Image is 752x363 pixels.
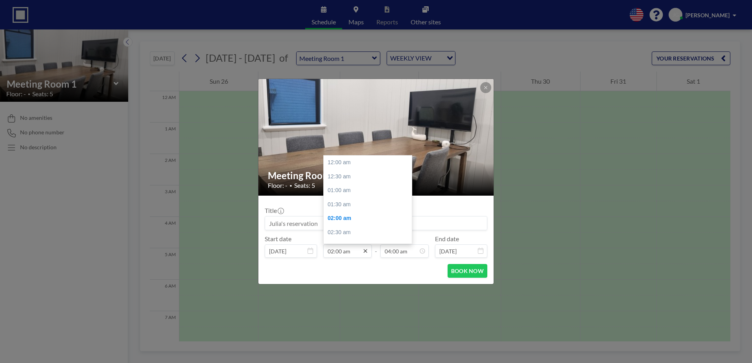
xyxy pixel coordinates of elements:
div: 12:30 am [324,170,416,184]
span: Seats: 5 [294,181,315,189]
button: BOOK NOW [448,264,487,278]
label: Title [265,207,283,214]
label: End date [435,235,459,243]
div: 03:00 am [324,240,416,254]
label: Start date [265,235,291,243]
img: 537.jpg [258,71,494,203]
div: 01:00 am [324,183,416,198]
input: Julia's reservation [265,216,487,230]
div: 01:30 am [324,198,416,212]
span: - [375,238,377,255]
h2: Meeting Room 1 [268,170,485,181]
span: Floor: - [268,181,288,189]
div: 12:00 am [324,156,416,170]
div: 02:00 am [324,211,416,225]
span: • [289,183,292,189]
div: 02:30 am [324,225,416,240]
